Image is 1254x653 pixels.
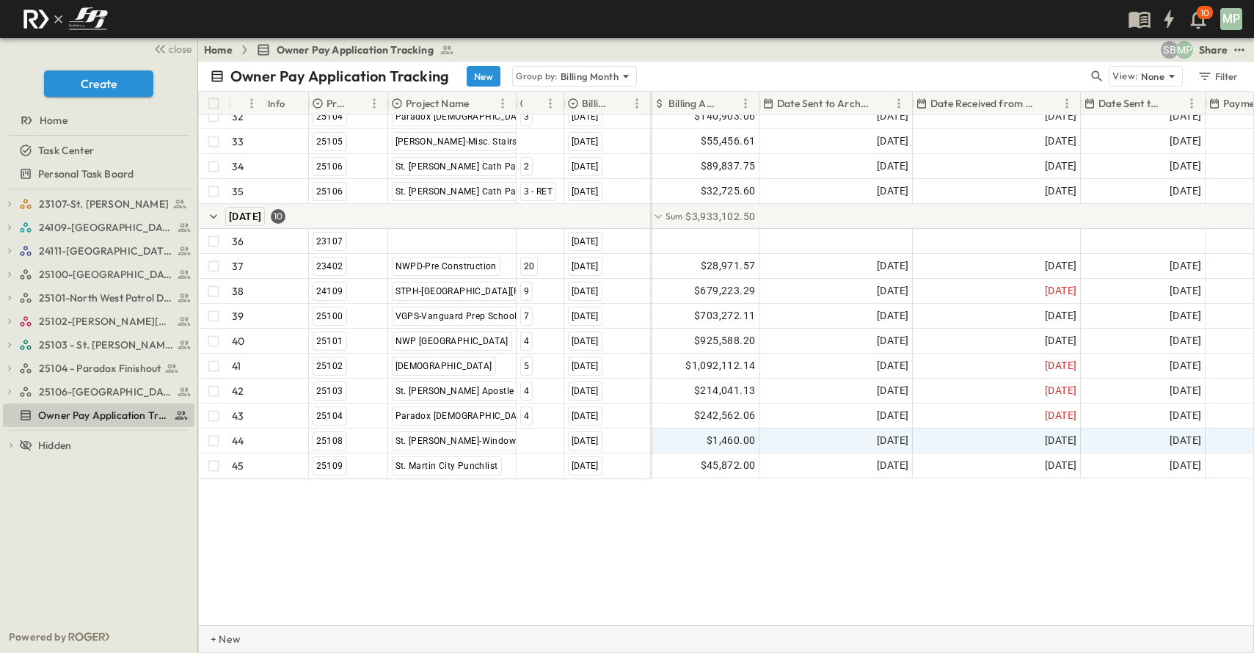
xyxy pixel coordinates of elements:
span: 20 [524,261,535,271]
div: 24111-[GEOGRAPHIC_DATA]test [3,239,194,263]
span: 25105 [316,136,343,147]
span: 25109 [316,461,343,471]
button: Sort [612,95,628,112]
span: [DATE] [1170,133,1201,150]
span: STPH-[GEOGRAPHIC_DATA][PERSON_NAME] [395,286,582,296]
button: Menu [890,95,908,112]
button: Sort [234,95,250,112]
button: New [467,66,500,87]
a: Owner Pay Application Tracking [3,405,192,426]
span: 25104 [316,112,343,122]
p: None [1141,69,1164,84]
nav: breadcrumbs [204,43,463,57]
span: [DATE] [572,236,599,247]
a: Task Center [3,140,192,161]
a: 25103 - St. [PERSON_NAME] Phase 2 [19,335,192,355]
span: 4 [524,336,529,346]
span: 25104 [316,411,343,421]
button: close [147,38,194,59]
a: 25104 - Paradox Finishout [19,358,192,379]
span: [DATE] [229,211,261,222]
span: [DATE] [1045,108,1076,125]
span: [DATE] [877,158,908,175]
p: Date Received from Architect [930,96,1039,111]
span: [DATE] [1170,307,1201,324]
p: 37 [232,259,243,274]
span: [DATE] [1045,457,1076,474]
button: Menu [542,95,559,112]
span: $1,092,112.14 [685,357,755,374]
div: Monica Pruteanu (mpruteanu@fpibuilders.com) [1175,41,1193,59]
span: [DATE] [877,258,908,274]
span: 25108 [316,436,343,446]
a: 24109-St. Teresa of Calcutta Parish Hall [19,217,192,238]
span: $45,872.00 [701,457,756,474]
span: [DATE] [877,432,908,449]
span: Owner Pay Application Tracking [277,43,434,57]
div: 25100-Vanguard Prep Schooltest [3,263,194,286]
p: 32 [232,109,244,124]
span: 25103 - St. [PERSON_NAME] Phase 2 [39,338,173,352]
a: 24111-[GEOGRAPHIC_DATA] [19,241,192,261]
span: [DATE] [1045,407,1076,424]
span: $32,725.60 [701,183,756,200]
p: View: [1112,68,1138,84]
button: Sort [874,95,890,112]
span: $28,971.57 [701,258,756,274]
span: Personal Task Board [38,167,134,181]
span: 7 [524,311,529,321]
span: $242,562.06 [694,407,755,424]
button: Menu [243,95,260,112]
span: [DATE] [572,461,599,471]
span: $214,041.13 [694,382,755,399]
button: Sort [525,95,542,112]
p: 33 [232,134,244,149]
span: [DATE] [1170,357,1201,374]
p: 42 [232,384,244,398]
button: Menu [628,95,646,112]
p: 36 [232,234,244,249]
span: [DATE] [572,186,599,197]
span: NWPD-Pre Construction [395,261,497,271]
span: 5 [524,361,529,371]
span: [DATE] [1170,282,1201,299]
span: $3,933,102.50 [685,209,755,224]
span: close [169,42,192,56]
span: $89,837.75 [701,158,756,175]
span: 25102 [316,361,343,371]
div: # [228,92,265,115]
span: [DATE] [877,133,908,150]
span: [DATE] [877,382,908,399]
span: Task Center [38,143,94,158]
span: Home [40,113,68,128]
span: [DATE] [1170,407,1201,424]
span: $140,903.06 [694,108,755,125]
button: Menu [494,95,511,112]
p: Billing Month [561,69,619,84]
span: [DATE] [1170,382,1201,399]
span: 25104 - Paradox Finishout [39,361,161,376]
span: St. [PERSON_NAME] Cath Parking Lot [395,161,554,172]
span: Paradox [DEMOGRAPHIC_DATA] Balcony Finish Out [395,112,613,122]
button: Menu [1058,95,1076,112]
p: Sum [666,210,683,222]
button: Sort [349,95,365,112]
div: Owner Pay Application Trackingtest [3,404,194,427]
a: Personal Task Board [3,164,192,184]
span: 2 [524,161,529,172]
span: 25106 [316,186,343,197]
div: 10 [271,209,285,224]
span: [DATE] [877,183,908,200]
span: 25102-Christ The Redeemer Anglican Church [39,314,173,329]
span: [DATE] [1170,183,1201,200]
span: NWP [GEOGRAPHIC_DATA] [395,336,508,346]
button: Menu [737,95,754,112]
button: Filter [1192,66,1242,87]
a: 25101-North West Patrol Division [19,288,192,308]
span: [DATE] [1045,282,1076,299]
a: 25106-St. Andrews Parking Lot [19,382,192,402]
span: St. [PERSON_NAME] Cath Parking Lot [395,186,554,197]
span: [DATE] [1045,133,1076,150]
button: Sort [721,95,737,112]
a: Owner Pay Application Tracking [256,43,454,57]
